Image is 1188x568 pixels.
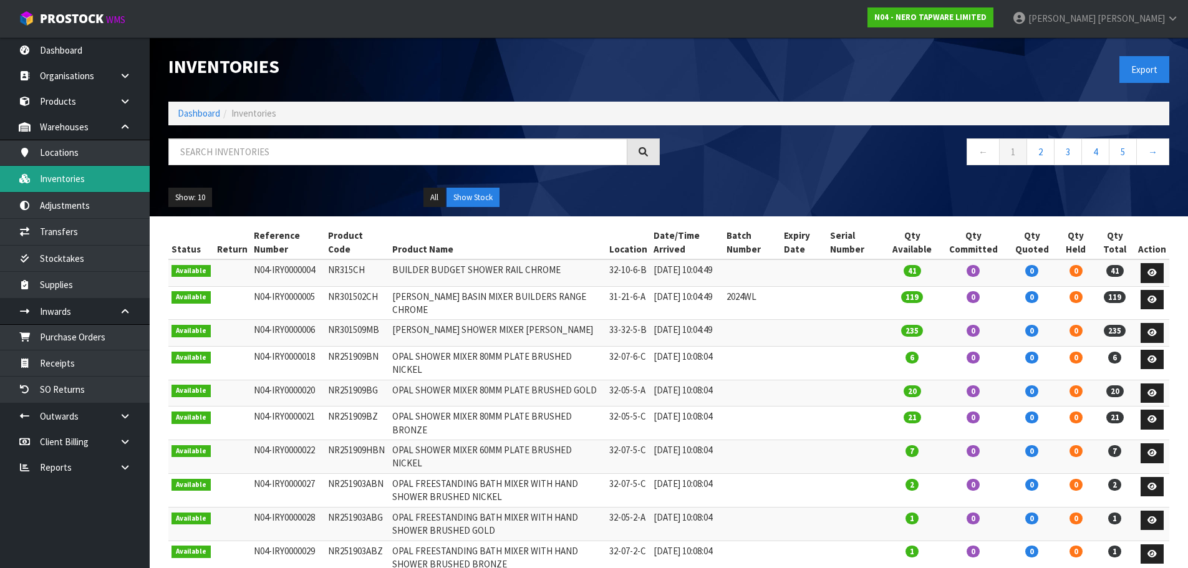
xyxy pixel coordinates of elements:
[606,407,650,440] td: 32-05-5-C
[178,107,220,119] a: Dashboard
[389,473,606,507] td: OPAL FREESTANDING BATH MIXER WITH HAND SHOWER BRUSHED NICKEL
[650,473,723,507] td: [DATE] 10:08:04
[325,286,389,320] td: NR301502CH
[1109,138,1137,165] a: 5
[723,286,780,320] td: 2024WL
[967,479,980,491] span: 0
[168,226,214,259] th: Status
[905,479,919,491] span: 2
[19,11,34,26] img: cube-alt.png
[251,226,325,259] th: Reference Number
[1070,265,1083,277] span: 0
[999,138,1027,165] a: 1
[389,440,606,474] td: OPAL SHOWER MIXER 60MM PLATE BRUSHED NICKEL
[1025,352,1038,363] span: 0
[967,513,980,524] span: 0
[1106,385,1124,397] span: 20
[967,291,980,303] span: 0
[171,352,211,364] span: Available
[1025,325,1038,337] span: 0
[1025,513,1038,524] span: 0
[1119,56,1169,83] button: Export
[606,507,650,541] td: 32-05-2-A
[1025,412,1038,423] span: 0
[905,445,919,457] span: 7
[447,188,500,208] button: Show Stock
[251,286,325,320] td: N04-IRY0000005
[389,380,606,407] td: OPAL SHOWER MIXER 80MM PLATE BRUSHED GOLD
[901,291,923,303] span: 119
[251,507,325,541] td: N04-IRY0000028
[905,352,919,363] span: 6
[606,259,650,286] td: 32-10-6-B
[827,226,884,259] th: Serial Number
[325,407,389,440] td: NR251909BZ
[1104,291,1126,303] span: 119
[723,226,780,259] th: Batch Number
[251,320,325,347] td: N04-IRY0000006
[606,346,650,380] td: 32-07-6-C
[650,259,723,286] td: [DATE] 10:04:49
[1135,226,1169,259] th: Action
[904,265,921,277] span: 41
[325,507,389,541] td: NR251903ABG
[171,265,211,277] span: Available
[251,380,325,407] td: N04-IRY0000020
[967,546,980,557] span: 0
[606,380,650,407] td: 32-05-5-A
[606,286,650,320] td: 31-21-6-A
[1094,226,1135,259] th: Qty Total
[1108,546,1121,557] span: 1
[650,380,723,407] td: [DATE] 10:08:04
[650,440,723,474] td: [DATE] 10:08:04
[389,320,606,347] td: [PERSON_NAME] SHOWER MIXER [PERSON_NAME]
[1070,513,1083,524] span: 0
[650,346,723,380] td: [DATE] 10:08:04
[168,56,660,77] h1: Inventories
[1070,412,1083,423] span: 0
[967,138,1000,165] a: ←
[874,12,987,22] strong: N04 - NERO TAPWARE LIMITED
[1026,138,1055,165] a: 2
[606,440,650,474] td: 32-07-5-C
[171,291,211,304] span: Available
[1025,385,1038,397] span: 0
[650,320,723,347] td: [DATE] 10:04:49
[1025,291,1038,303] span: 0
[1098,12,1165,24] span: [PERSON_NAME]
[325,226,389,259] th: Product Code
[171,546,211,558] span: Available
[1108,352,1121,363] span: 6
[168,188,212,208] button: Show: 10
[1054,138,1082,165] a: 3
[867,7,993,27] a: N04 - NERO TAPWARE LIMITED
[389,286,606,320] td: [PERSON_NAME] BASIN MIXER BUILDERS RANGE CHROME
[251,440,325,474] td: N04-IRY0000022
[650,226,723,259] th: Date/Time Arrived
[1025,546,1038,557] span: 0
[251,407,325,440] td: N04-IRY0000021
[967,445,980,457] span: 0
[171,385,211,397] span: Available
[325,320,389,347] td: NR301509MB
[1070,385,1083,397] span: 0
[904,385,921,397] span: 20
[1108,479,1121,491] span: 2
[679,138,1170,169] nav: Page navigation
[650,286,723,320] td: [DATE] 10:04:49
[171,513,211,525] span: Available
[389,226,606,259] th: Product Name
[650,507,723,541] td: [DATE] 10:08:04
[325,440,389,474] td: NR251909HBN
[389,407,606,440] td: OPAL SHOWER MIXER 80MM PLATE BRUSHED BRONZE
[325,259,389,286] td: NR315CH
[106,14,125,26] small: WMS
[389,346,606,380] td: OPAL SHOWER MIXER 80MM PLATE BRUSHED NICKEL
[905,513,919,524] span: 1
[1108,445,1121,457] span: 7
[251,473,325,507] td: N04-IRY0000027
[884,226,940,259] th: Qty Available
[171,479,211,491] span: Available
[1070,325,1083,337] span: 0
[1070,352,1083,363] span: 0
